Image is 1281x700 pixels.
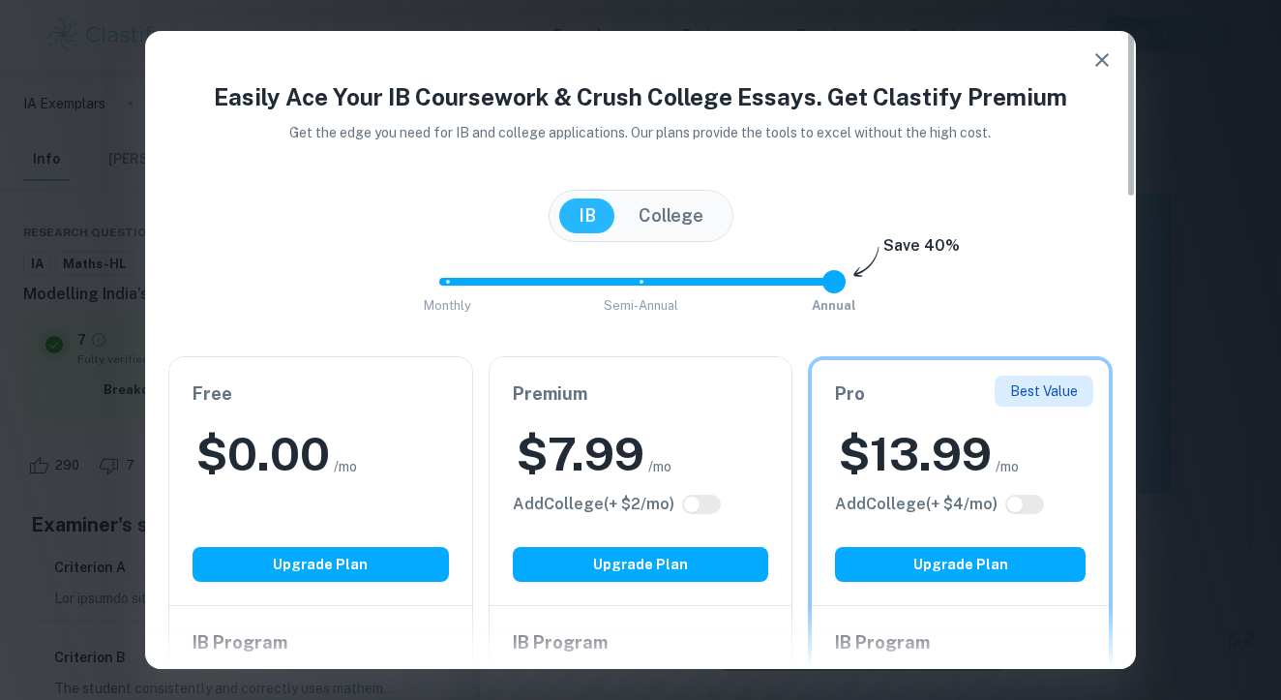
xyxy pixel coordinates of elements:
h6: Free [193,380,449,408]
button: Upgrade Plan [193,547,449,582]
button: IB [559,198,615,233]
h6: Click to see all the additional College features. [513,493,674,516]
h6: Premium [513,380,769,408]
span: Semi-Annual [604,298,678,313]
p: Best Value [1010,380,1078,402]
button: Upgrade Plan [835,547,1086,582]
img: subscription-arrow.svg [853,246,879,279]
h4: Easily Ace Your IB Coursework & Crush College Essays. Get Clastify Premium [168,79,1113,114]
h2: $ 13.99 [839,423,992,485]
span: /mo [996,456,1019,477]
h6: Save 40% [883,234,960,267]
span: Monthly [424,298,471,313]
h6: Pro [835,380,1086,408]
button: Upgrade Plan [513,547,769,582]
span: Annual [812,298,856,313]
span: /mo [334,456,357,477]
h6: Click to see all the additional College features. [835,493,998,516]
h2: $ 7.99 [517,423,644,485]
span: /mo [648,456,671,477]
h2: $ 0.00 [196,423,330,485]
p: Get the edge you need for IB and college applications. Our plans provide the tools to excel witho... [263,122,1019,143]
button: College [619,198,723,233]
